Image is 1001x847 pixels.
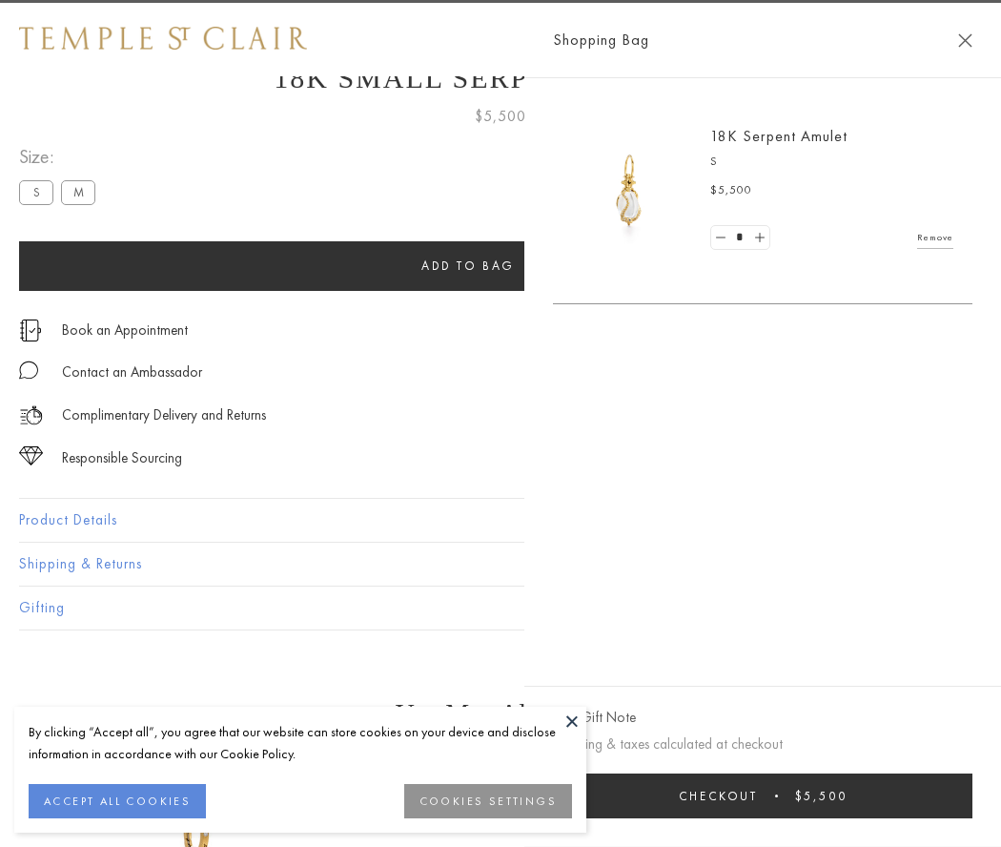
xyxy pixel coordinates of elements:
img: P51836-E11SERPPV [572,134,686,248]
a: Remove [917,227,953,248]
p: Complimentary Delivery and Returns [62,403,266,427]
div: Contact an Ambassador [62,361,202,384]
img: icon_appointment.svg [19,320,42,341]
p: S [710,153,953,172]
a: Set quantity to 0 [711,226,730,250]
span: Add to bag [421,258,515,274]
span: $5,500 [475,104,526,129]
button: Shipping & Returns [19,543,982,586]
img: icon_sourcing.svg [19,446,43,465]
a: Set quantity to 2 [749,226,768,250]
img: MessageIcon-01_2.svg [19,361,38,380]
a: Book an Appointment [62,320,188,341]
h3: You May Also Like [48,698,953,729]
span: Size: [19,141,103,173]
span: Shopping Bag [553,28,649,52]
span: Checkout [679,788,758,804]
button: Gifting [19,587,982,630]
label: S [19,180,53,204]
button: COOKIES SETTINGS [404,784,572,818]
label: M [61,180,95,204]
div: By clicking “Accept all”, you agree that our website can store cookies on your device and disclos... [29,721,572,765]
span: $5,500 [795,788,848,804]
button: Close Shopping Bag [958,33,972,48]
button: Product Details [19,499,982,542]
h1: 18K Small Serpent Amulet [19,62,982,94]
button: ACCEPT ALL COOKIES [29,784,206,818]
span: $5,500 [710,181,752,200]
button: Checkout $5,500 [553,774,972,818]
button: Add to bag [19,241,917,291]
div: Responsible Sourcing [62,446,182,470]
img: Temple St. Clair [19,27,307,50]
button: Add Gift Note [553,706,636,730]
p: Shipping & taxes calculated at checkout [553,733,972,756]
a: 18K Serpent Amulet [710,126,848,146]
img: icon_delivery.svg [19,403,43,427]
